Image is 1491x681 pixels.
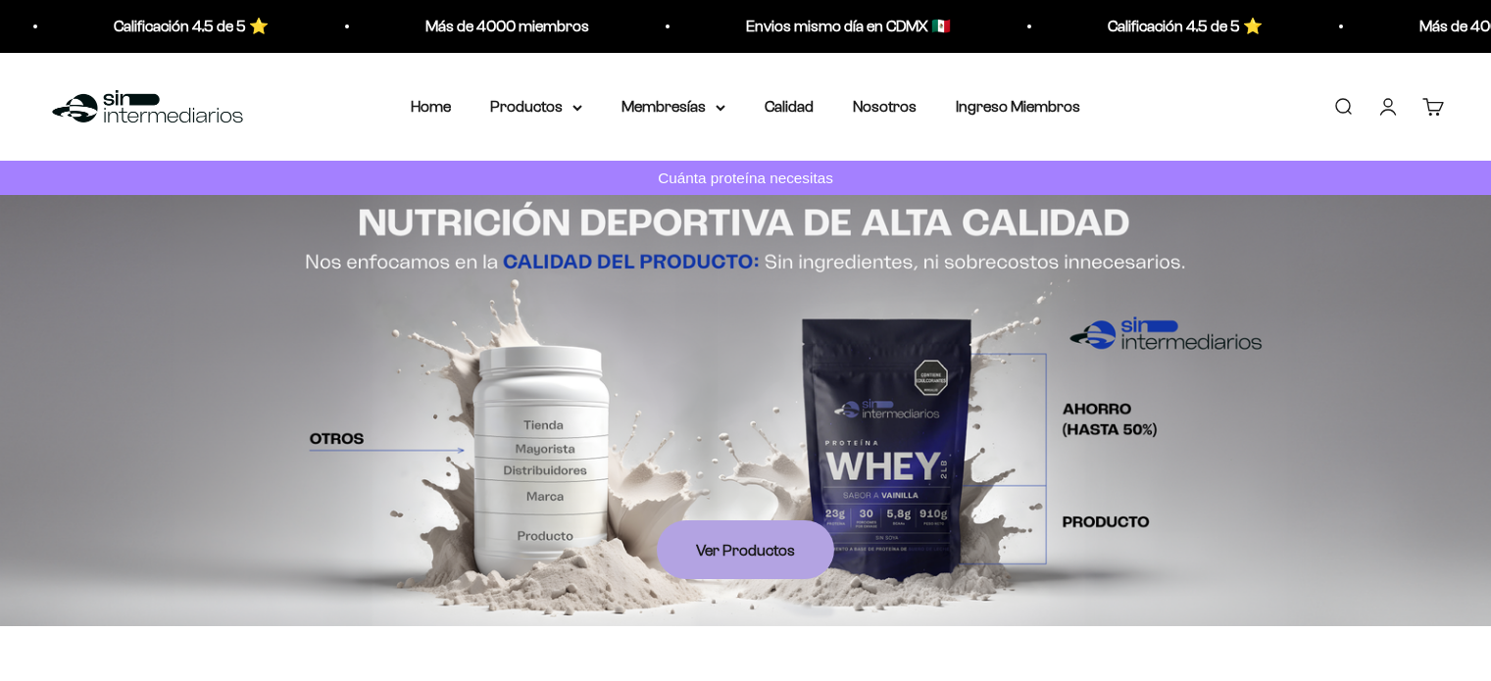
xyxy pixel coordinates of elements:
[621,94,725,120] summary: Membresías
[653,166,838,190] p: Cuánta proteína necesitas
[114,18,269,34] a: Calificación 4.5 de 5 ⭐️
[1108,18,1263,34] a: Calificación 4.5 de 5 ⭐️
[425,18,589,34] a: Más de 4000 miembros
[746,18,951,34] a: Envios mismo día en CDMX 🇲🇽
[657,520,834,579] a: Ver Productos
[765,98,814,115] a: Calidad
[853,98,917,115] a: Nosotros
[411,98,451,115] a: Home
[956,98,1080,115] a: Ingreso Miembros
[490,94,582,120] summary: Productos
